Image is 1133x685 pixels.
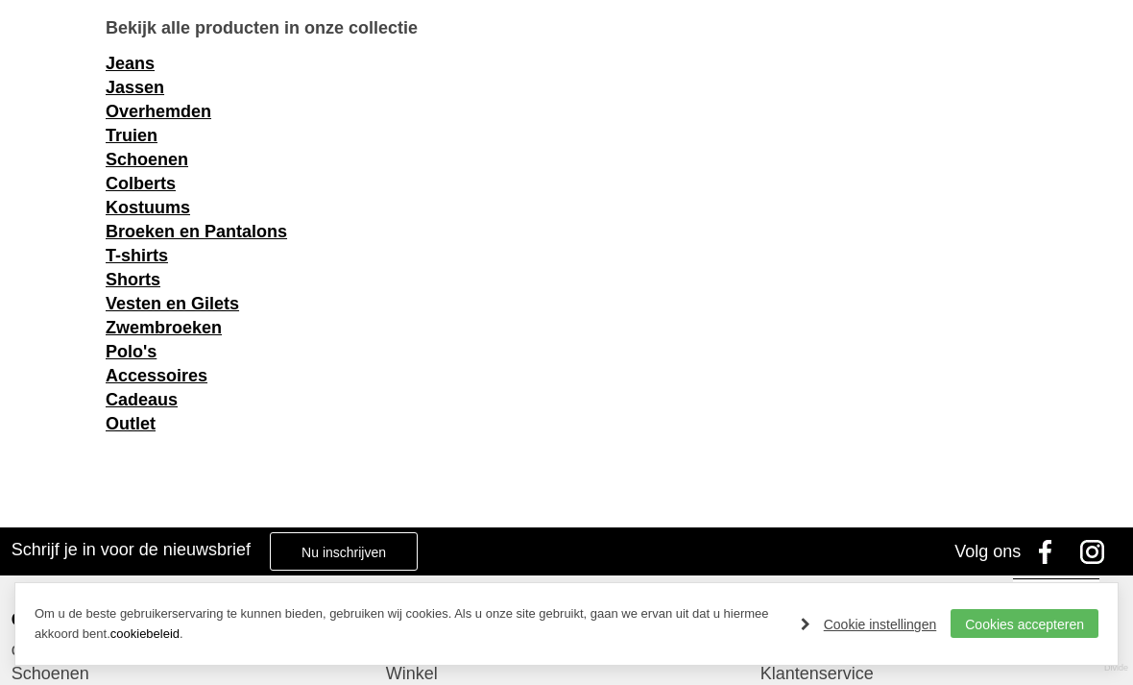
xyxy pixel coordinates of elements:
[12,539,251,560] h3: Schrijf je in voor de nieuwsbrief
[35,604,782,645] p: Om u de beste gebruikerservaring te kunnen bieden, gebruiken wij cookies. Als u onze site gebruik...
[801,610,937,639] a: Cookie instellingen
[270,532,418,571] a: Nu inschrijven
[1073,527,1121,575] a: Instagram
[110,626,180,641] a: cookiebeleid
[106,294,239,313] a: Vesten en Gilets
[106,366,207,385] a: Accessoires
[106,102,211,121] a: Overhemden
[106,246,168,265] a: T-shirts
[1025,527,1073,575] a: Facebook
[106,318,222,337] a: Zwembroeken
[106,18,418,37] b: Bekijk alle producten in onze collectie
[951,609,1098,638] a: Cookies accepteren
[1104,656,1128,680] a: Divide
[106,198,190,217] a: Kostuums
[106,150,188,169] a: Schoenen
[1013,578,1099,665] a: Terug naar boven
[106,342,157,361] a: Polo's
[106,222,287,241] a: Broeken en Pantalons
[106,54,155,73] a: Jeans
[106,78,164,97] a: Jassen
[106,174,176,193] a: Colberts
[106,270,160,289] a: Shorts
[106,414,156,433] a: Outlet
[954,527,1021,575] div: Volg ons
[106,126,157,145] a: Truien
[106,390,178,409] a: Cadeaus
